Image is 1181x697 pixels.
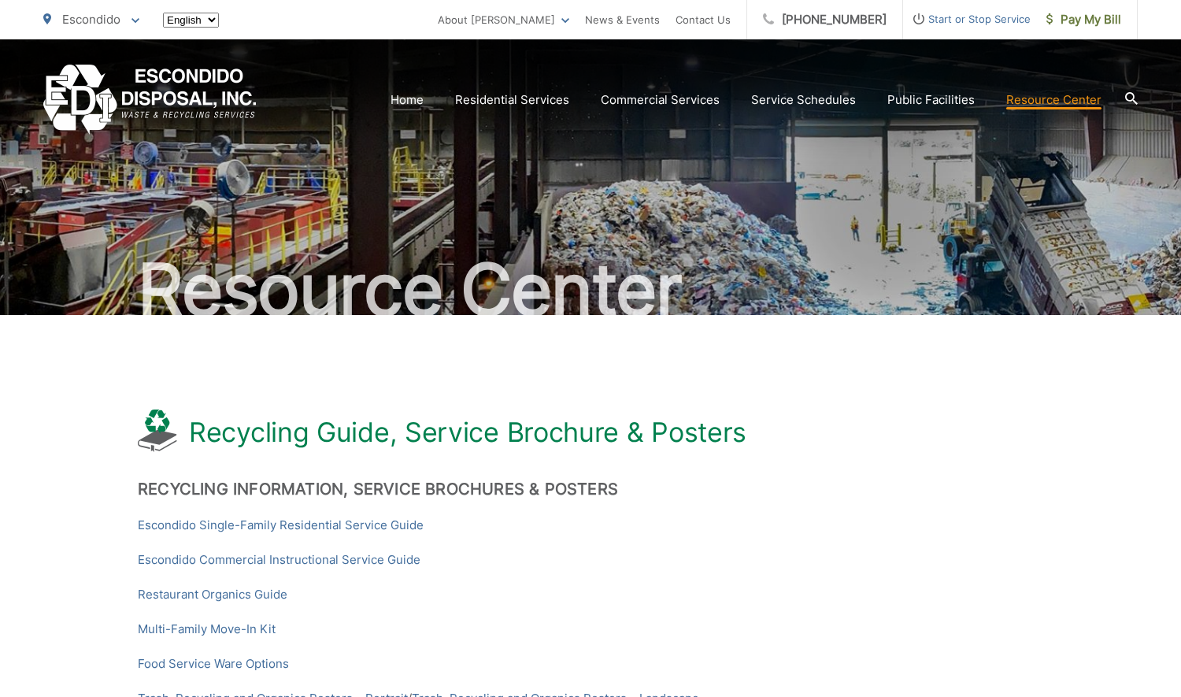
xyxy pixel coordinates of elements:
a: Public Facilities [887,91,975,109]
a: EDCD logo. Return to the homepage. [43,65,257,135]
a: Restaurant Organics Guide [138,585,287,604]
a: Multi-Family Move-In Kit [138,620,276,639]
a: Contact Us [676,10,731,29]
span: Escondido [62,12,120,27]
a: About [PERSON_NAME] [438,10,569,29]
h1: Recycling Guide, Service Brochure & Posters [189,417,746,448]
a: Residential Services [455,91,569,109]
h2: Resource Center [43,250,1138,329]
h2: Recycling Information, Service Brochures & Posters [138,480,1043,499]
span: Pay My Bill [1046,10,1121,29]
a: Food Service Ware Options [138,654,289,673]
a: Commercial Services [601,91,720,109]
a: Escondido Single-Family Residential Service Guide [138,516,424,535]
a: Resource Center [1006,91,1101,109]
select: Select a language [163,13,219,28]
a: News & Events [585,10,660,29]
a: Service Schedules [751,91,856,109]
a: Escondido Commercial Instructional Service Guide [138,551,420,569]
a: Home [391,91,424,109]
